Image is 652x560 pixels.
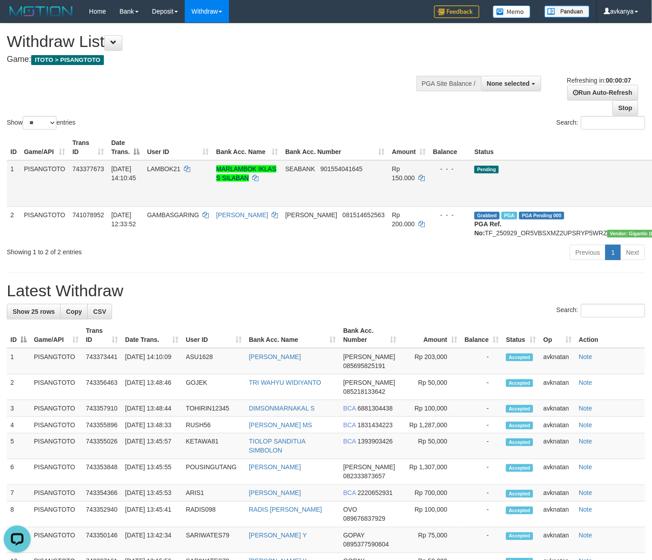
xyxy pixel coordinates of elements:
[605,245,621,260] a: 1
[343,438,356,445] span: BCA
[108,135,143,160] th: Date Trans.: activate to sort column descending
[7,55,426,64] h4: Game:
[30,434,82,459] td: PISANGTOTO
[519,212,564,219] span: PGA Pending
[249,532,307,539] a: [PERSON_NAME] Y
[72,211,104,219] span: 741078952
[7,206,20,241] td: 2
[20,160,69,207] td: PISANGTOTO
[506,439,533,446] span: Accepted
[182,527,245,553] td: SARIWATES79
[400,348,461,374] td: Rp 203,000
[30,459,82,485] td: PISANGTOTO
[540,459,575,485] td: avknatan
[249,490,301,497] a: [PERSON_NAME]
[461,374,502,400] td: -
[461,434,502,459] td: -
[249,405,315,412] a: DIMSONMARNAKAL S
[506,422,533,429] span: Accepted
[461,527,502,553] td: -
[20,135,69,160] th: Game/API: activate to sort column ascending
[87,304,112,319] a: CSV
[358,490,393,497] span: Copy 2220652931 to clipboard
[392,165,415,182] span: Rp 150.000
[285,211,337,219] span: [PERSON_NAME]
[343,353,395,360] span: [PERSON_NAME]
[122,400,182,417] td: [DATE] 13:48:44
[540,485,575,502] td: avknatan
[343,379,395,386] span: [PERSON_NAME]
[7,135,20,160] th: ID
[249,353,301,360] a: [PERSON_NAME]
[7,5,75,18] img: MOTION_logo.png
[182,434,245,459] td: KETAWA81
[579,379,592,386] a: Note
[392,211,415,228] span: Rp 200.000
[400,434,461,459] td: Rp 50,000
[557,304,645,317] label: Search:
[285,165,315,173] span: SEABANK
[82,400,122,417] td: 743357910
[540,417,575,434] td: avknatan
[182,417,245,434] td: RUSH56
[433,164,468,173] div: - - -
[7,348,30,374] td: 1
[358,421,393,429] span: Copy 1831434223 to clipboard
[343,506,357,513] span: OVO
[620,245,645,260] a: Next
[506,405,533,413] span: Accepted
[82,322,122,348] th: Trans ID: activate to sort column ascending
[343,541,389,548] span: Copy 0895377590604 to clipboard
[30,502,82,527] td: PISANGTOTO
[31,55,104,65] span: ITOTO > PISANGTOTO
[461,348,502,374] td: -
[182,485,245,502] td: ARIS1
[30,400,82,417] td: PISANGTOTO
[82,485,122,502] td: 743354366
[82,348,122,374] td: 743373441
[245,322,340,348] th: Bank Acc. Name: activate to sort column ascending
[216,165,277,182] a: MARLAMBOK IKLAS S SILABAN
[400,527,461,553] td: Rp 75,000
[30,527,82,553] td: PISANGTOTO
[358,405,393,412] span: Copy 6881304438 to clipboard
[122,348,182,374] td: [DATE] 14:10:09
[7,374,30,400] td: 2
[579,506,592,513] a: Note
[281,135,388,160] th: Bank Acc. Number: activate to sort column ascending
[502,212,517,219] span: Marked by avkdimas
[461,459,502,485] td: -
[358,438,393,445] span: Copy 1393903426 to clipboard
[122,527,182,553] td: [DATE] 13:42:34
[474,212,500,219] span: Grabbed
[540,348,575,374] td: avknatan
[502,322,540,348] th: Status: activate to sort column ascending
[567,77,631,84] span: Refreshing in:
[249,421,312,429] a: [PERSON_NAME] MS
[147,165,181,173] span: LAMBOK21
[122,502,182,527] td: [DATE] 13:45:41
[540,434,575,459] td: avknatan
[579,405,592,412] a: Note
[340,322,400,348] th: Bank Acc. Number: activate to sort column ascending
[433,210,468,219] div: - - -
[506,532,533,540] span: Accepted
[320,165,362,173] span: Copy 901554041645 to clipboard
[7,244,265,257] div: Showing 1 to 2 of 2 entries
[122,434,182,459] td: [DATE] 13:45:57
[343,405,356,412] span: BCA
[182,374,245,400] td: GOJEK
[343,421,356,429] span: BCA
[249,379,321,386] a: TRI WAHYU WIDIYANTO
[540,374,575,400] td: avknatan
[122,417,182,434] td: [DATE] 13:48:33
[182,322,245,348] th: User ID: activate to sort column ascending
[400,400,461,417] td: Rp 100,000
[613,100,638,116] a: Stop
[122,485,182,502] td: [DATE] 13:45:53
[30,485,82,502] td: PISANGTOTO
[182,502,245,527] td: RADIS098
[7,417,30,434] td: 4
[82,459,122,485] td: 743353848
[82,434,122,459] td: 743355026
